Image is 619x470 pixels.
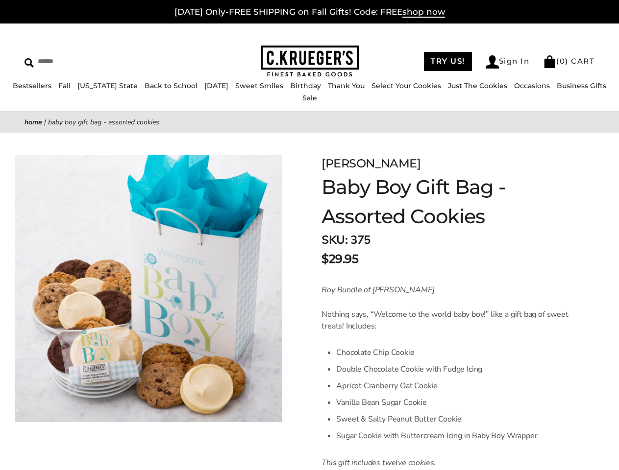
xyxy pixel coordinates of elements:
[58,81,71,90] a: Fall
[25,117,594,128] nav: breadcrumbs
[322,250,358,268] span: $29.95
[322,155,570,172] div: [PERSON_NAME]
[204,81,228,90] a: [DATE]
[557,81,606,90] a: Business Gifts
[13,81,51,90] a: Bestsellers
[25,117,42,127] a: Home
[328,81,365,90] a: Thank You
[322,232,347,248] strong: SKU:
[336,394,570,411] li: Vanilla Bean Sugar Cookie
[235,81,283,90] a: Sweet Smiles
[560,56,566,66] span: 0
[322,284,434,295] em: Boy Bundle of [PERSON_NAME]
[145,81,198,90] a: Back to School
[486,55,499,69] img: Account
[543,56,594,66] a: (0) CART
[261,46,359,77] img: C.KRUEGER'S
[322,457,436,468] em: This gift includes twelve cookies.
[290,81,321,90] a: Birthday
[336,361,570,377] li: Double Chocolate Cookie with Fudge Icing
[322,172,570,231] h1: Baby Boy Gift Bag - Assorted Cookies
[514,81,550,90] a: Occasions
[322,308,570,332] p: Nothing says, “Welcome to the world baby boy!” like a gift bag of sweet treats! Includes:
[25,58,34,68] img: Search
[350,232,371,248] span: 375
[336,377,570,394] li: Apricot Cranberry Oat Cookie
[448,81,507,90] a: Just The Cookies
[302,94,317,102] a: Sale
[25,54,155,69] input: Search
[336,427,570,444] li: Sugar Cookie with Buttercream Icing in Baby Boy Wrapper
[77,81,138,90] a: [US_STATE] State
[336,344,570,361] li: Chocolate Chip Cookie
[44,117,46,127] span: |
[486,55,530,69] a: Sign In
[371,81,441,90] a: Select Your Cookies
[402,7,445,18] span: shop now
[543,55,556,68] img: Bag
[48,117,159,127] span: Baby Boy Gift Bag - Assorted Cookies
[424,52,472,71] a: TRY US!
[174,7,445,18] a: [DATE] Only-FREE SHIPPING on Fall Gifts! Code: FREEshop now
[15,155,282,422] img: Baby Boy Gift Bag - Assorted Cookies
[336,411,570,427] li: Sweet & Salty Peanut Butter Cookie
